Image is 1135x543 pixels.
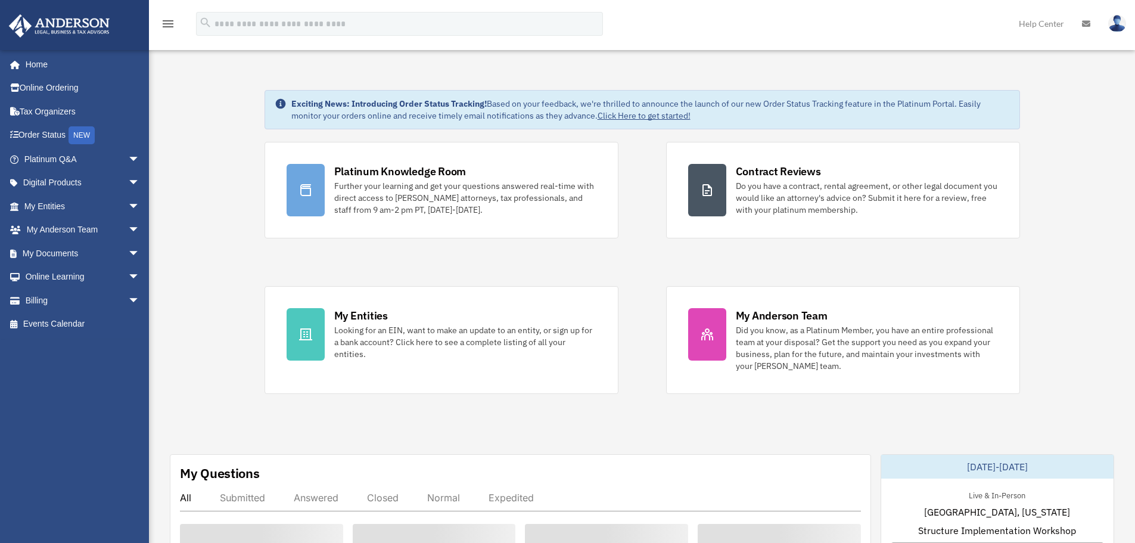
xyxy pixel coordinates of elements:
span: arrow_drop_down [128,171,152,196]
span: arrow_drop_down [128,147,152,172]
span: arrow_drop_down [128,218,152,243]
div: Did you know, as a Platinum Member, you have an entire professional team at your disposal? Get th... [736,324,998,372]
div: Expedited [489,492,534,504]
span: [GEOGRAPHIC_DATA], [US_STATE] [924,505,1070,519]
a: My Entities Looking for an EIN, want to make an update to an entity, or sign up for a bank accoun... [265,286,618,394]
div: Normal [427,492,460,504]
div: My Questions [180,464,260,482]
div: Based on your feedback, we're thrilled to announce the launch of our new Order Status Tracking fe... [291,98,1010,122]
a: Platinum Knowledge Room Further your learning and get your questions answered real-time with dire... [265,142,618,238]
div: My Anderson Team [736,308,828,323]
a: Contract Reviews Do you have a contract, rental agreement, or other legal document you would like... [666,142,1020,238]
strong: Exciting News: Introducing Order Status Tracking! [291,98,487,109]
div: [DATE]-[DATE] [881,455,1114,479]
span: Structure Implementation Workshop [918,523,1076,538]
img: User Pic [1108,15,1126,32]
i: menu [161,17,175,31]
a: My Entitiesarrow_drop_down [8,194,158,218]
a: Events Calendar [8,312,158,336]
a: Tax Organizers [8,100,158,123]
a: Order StatusNEW [8,123,158,148]
div: Further your learning and get your questions answered real-time with direct access to [PERSON_NAM... [334,180,596,216]
div: My Entities [334,308,388,323]
div: All [180,492,191,504]
a: My Anderson Teamarrow_drop_down [8,218,158,242]
a: My Anderson Team Did you know, as a Platinum Member, you have an entire professional team at your... [666,286,1020,394]
a: Home [8,52,152,76]
a: Online Learningarrow_drop_down [8,265,158,289]
div: Contract Reviews [736,164,821,179]
a: Platinum Q&Aarrow_drop_down [8,147,158,171]
div: Live & In-Person [959,488,1035,501]
div: Do you have a contract, rental agreement, or other legal document you would like an attorney's ad... [736,180,998,216]
a: Click Here to get started! [598,110,691,121]
i: search [199,16,212,29]
div: Closed [367,492,399,504]
span: arrow_drop_down [128,241,152,266]
a: menu [161,21,175,31]
a: Billingarrow_drop_down [8,288,158,312]
div: Looking for an EIN, want to make an update to an entity, or sign up for a bank account? Click her... [334,324,596,360]
span: arrow_drop_down [128,265,152,290]
a: Digital Productsarrow_drop_down [8,171,158,195]
span: arrow_drop_down [128,288,152,313]
a: Online Ordering [8,76,158,100]
div: Answered [294,492,338,504]
span: arrow_drop_down [128,194,152,219]
div: NEW [69,126,95,144]
div: Platinum Knowledge Room [334,164,467,179]
div: Submitted [220,492,265,504]
img: Anderson Advisors Platinum Portal [5,14,113,38]
a: My Documentsarrow_drop_down [8,241,158,265]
